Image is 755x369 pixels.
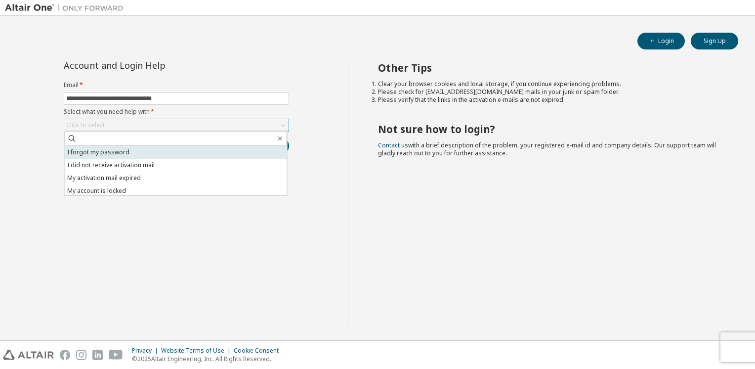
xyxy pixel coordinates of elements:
[65,146,287,159] li: I forgot my password
[64,61,244,69] div: Account and Login Help
[378,88,721,96] li: Please check for [EMAIL_ADDRESS][DOMAIN_NAME] mails in your junk or spam folder.
[92,350,103,360] img: linkedin.svg
[5,3,128,13] img: Altair One
[378,141,716,157] span: with a brief description of the problem, your registered e-mail id and company details. Our suppo...
[378,61,721,74] h2: Other Tips
[637,33,685,49] button: Login
[64,119,289,131] div: Click to select
[234,347,285,355] div: Cookie Consent
[378,96,721,104] li: Please verify that the links in the activation e-mails are not expired.
[691,33,738,49] button: Sign Up
[66,121,105,129] div: Click to select
[132,355,285,363] p: © 2025 Altair Engineering, Inc. All Rights Reserved.
[76,350,86,360] img: instagram.svg
[132,347,161,355] div: Privacy
[64,81,289,89] label: Email
[378,123,721,136] h2: Not sure how to login?
[161,347,234,355] div: Website Terms of Use
[378,141,408,149] a: Contact us
[109,350,123,360] img: youtube.svg
[64,108,289,116] label: Select what you need help with
[3,350,54,360] img: altair_logo.svg
[378,80,721,88] li: Clear your browser cookies and local storage, if you continue experiencing problems.
[60,350,70,360] img: facebook.svg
